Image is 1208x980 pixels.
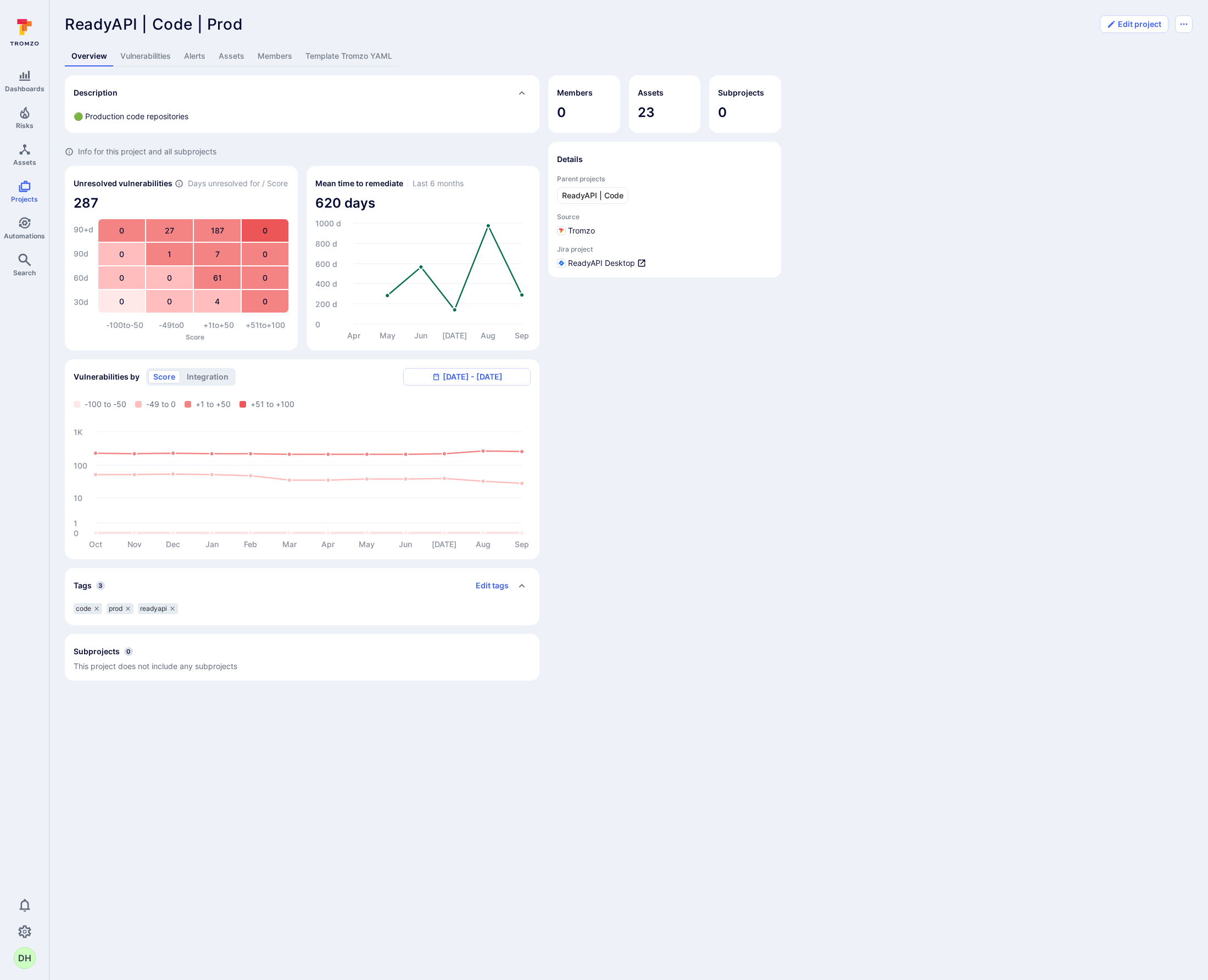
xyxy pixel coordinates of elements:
[101,333,289,341] p: Score
[14,947,36,969] div: Daniel Harvey
[476,539,491,549] text: Aug
[74,87,118,98] h2: Description
[146,266,193,289] div: 0
[282,539,297,549] text: Mar
[359,539,375,549] text: May
[638,87,664,98] h2: Assets
[299,46,399,66] a: Template Tromzo YAML
[98,219,145,242] div: 0
[148,320,196,331] div: -49 to 0
[315,279,337,288] text: 400 d
[74,112,188,121] span: 🟢 Production code repositories
[140,604,167,613] span: readyapi
[98,266,145,289] div: 0
[74,243,93,265] div: 90 d
[74,646,120,657] h2: Subprojects
[321,539,335,549] text: Apr
[568,225,595,236] span: Tromzo
[1175,15,1193,33] button: Options menu
[74,371,140,382] span: Vulnerabilities by
[315,299,337,309] text: 200 d
[11,195,38,203] span: Projects
[65,634,539,681] div: Collapse
[74,528,79,538] text: 0
[89,539,102,549] text: Oct
[568,258,646,269] a: ReadyAPI Desktop
[76,604,91,613] span: code
[205,539,219,549] text: Jan
[718,104,772,121] span: 0
[65,46,1193,66] div: Project tabs
[242,290,288,313] div: 0
[442,331,467,340] text: [DATE]
[194,290,241,313] div: 4
[467,577,509,594] button: Edit tags
[315,219,341,228] text: 1000 d
[194,266,241,289] div: 61
[380,331,396,340] text: May
[212,46,251,66] a: Assets
[74,178,172,189] h2: Unresolved vulnerabilities
[65,75,539,110] div: Collapse description
[13,158,36,166] span: Assets
[195,320,242,331] div: +1 to +50
[14,947,36,969] button: DH
[557,87,593,98] h2: Members
[74,427,82,437] text: 1K
[101,320,148,331] div: -100 to -50
[74,267,93,289] div: 60 d
[146,290,193,313] div: 0
[557,154,583,165] h2: Details
[98,290,145,313] div: 0
[188,178,288,190] span: Days unresolved for / Score
[403,368,531,386] button: [DATE] - [DATE]
[1100,15,1168,33] button: Edit project
[413,178,464,189] span: Last 6 months
[242,219,288,242] div: 0
[74,519,77,528] text: 1
[557,213,772,221] span: Source
[196,399,231,410] span: +1 to +50
[78,146,216,157] span: Info for this project and all subprojects
[65,359,539,559] div: Vulnerabilities by Source/Integration
[109,604,123,613] span: prod
[242,320,290,331] div: +51 to +100
[244,539,257,549] text: Feb
[242,266,288,289] div: 0
[65,568,539,603] div: Collapse tags
[74,461,87,470] text: 100
[65,46,114,66] a: Overview
[557,104,611,121] span: 0
[399,539,412,549] text: Jun
[242,243,288,265] div: 0
[146,219,193,242] div: 27
[481,331,496,341] text: Aug
[718,87,764,98] h2: Subprojects
[414,331,427,340] text: Jun
[557,245,772,253] span: Jira project
[194,243,241,265] div: 7
[74,219,93,241] div: 90+ d
[74,603,102,614] div: code
[515,331,529,340] text: Sep
[251,46,299,66] a: Members
[315,239,337,248] text: 800 d
[175,178,183,190] span: Number of vulnerabilities in status ‘Open’ ‘Triaged’ and ‘In process’ divided by score and scanne...
[74,194,289,212] span: 287
[562,190,624,201] span: ReadyAPI | Code
[85,399,126,410] span: -100 to -50
[74,661,237,671] span: This project does not include any subprojects
[74,580,92,591] h2: Tags
[114,46,177,66] a: Vulnerabilities
[107,603,133,614] div: prod
[65,15,243,34] span: ReadyAPI | Code | Prod
[347,331,361,340] text: Apr
[557,175,772,183] span: Parent projects
[250,399,294,410] span: +51 to +100
[177,46,212,66] a: Alerts
[557,187,628,204] a: ReadyAPI | Code
[13,269,36,277] span: Search
[96,581,105,590] span: 3
[16,121,34,130] span: Risks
